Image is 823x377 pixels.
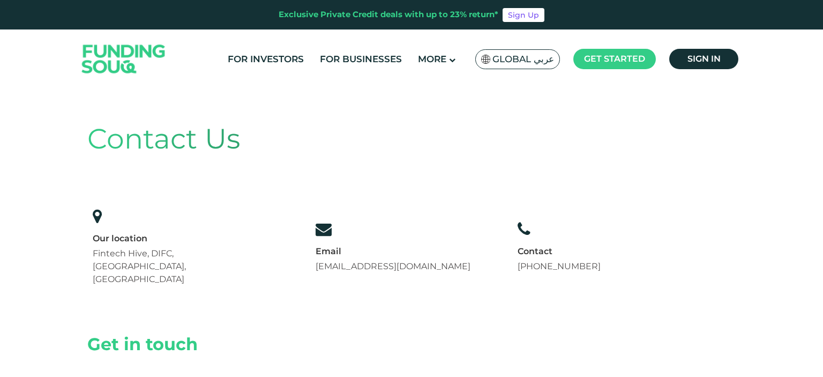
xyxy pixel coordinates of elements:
div: Email [316,246,470,257]
div: Exclusive Private Credit deals with up to 23% return* [279,9,498,21]
a: Sign Up [503,8,544,22]
a: [PHONE_NUMBER] [518,261,601,271]
a: For Investors [225,50,306,68]
span: Global عربي [492,53,554,65]
span: Get started [584,54,645,64]
a: Sign in [669,49,738,69]
span: Sign in [687,54,721,64]
h2: Get in touch [87,334,736,354]
img: Logo [71,32,176,86]
div: Contact [518,246,601,257]
img: SA Flag [481,55,491,64]
a: For Businesses [317,50,405,68]
div: Contact Us [87,118,736,160]
a: [EMAIL_ADDRESS][DOMAIN_NAME] [316,261,470,271]
div: Our location [93,233,268,245]
span: More [418,54,446,64]
span: Fintech Hive, DIFC, [GEOGRAPHIC_DATA], [GEOGRAPHIC_DATA] [93,248,186,284]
